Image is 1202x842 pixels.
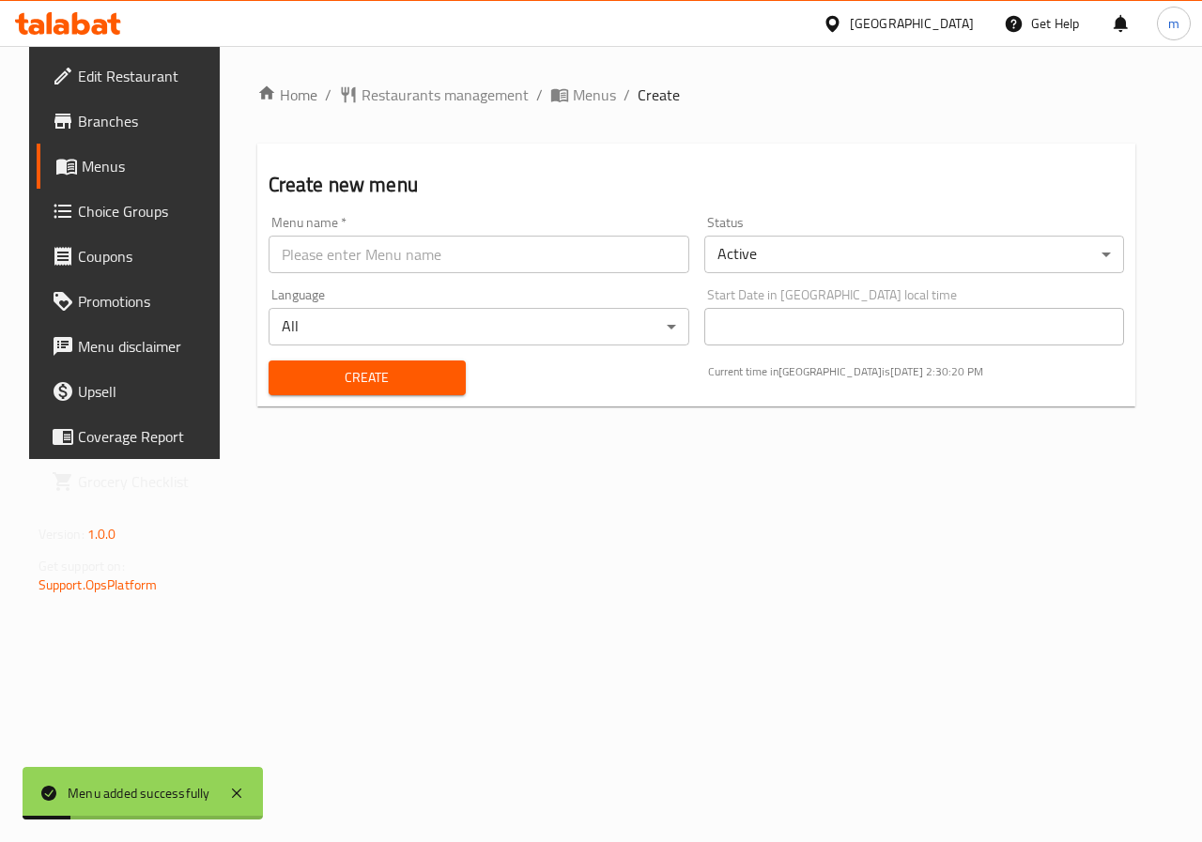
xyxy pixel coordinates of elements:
[68,783,210,804] div: Menu added successfully
[339,84,529,106] a: Restaurants management
[78,380,215,403] span: Upsell
[78,110,215,132] span: Branches
[39,522,85,546] span: Version:
[37,369,230,414] a: Upsell
[78,200,215,222] span: Choice Groups
[37,189,230,234] a: Choice Groups
[37,99,230,144] a: Branches
[257,84,1136,106] nav: breadcrumb
[78,290,215,313] span: Promotions
[269,308,689,345] div: All
[284,366,451,390] span: Create
[37,234,230,279] a: Coupons
[37,459,230,504] a: Grocery Checklist
[87,522,116,546] span: 1.0.0
[37,324,230,369] a: Menu disclaimer
[37,414,230,459] a: Coverage Report
[78,65,215,87] span: Edit Restaurant
[269,236,689,273] input: Please enter Menu name
[850,13,974,34] div: [GEOGRAPHIC_DATA]
[257,84,317,106] a: Home
[78,245,215,268] span: Coupons
[269,171,1125,199] h2: Create new menu
[82,155,215,177] span: Menus
[37,54,230,99] a: Edit Restaurant
[536,84,543,106] li: /
[37,279,230,324] a: Promotions
[39,554,125,578] span: Get support on:
[362,84,529,106] span: Restaurants management
[704,236,1125,273] div: Active
[638,84,680,106] span: Create
[550,84,616,106] a: Menus
[269,360,466,395] button: Create
[37,144,230,189] a: Menus
[624,84,630,106] li: /
[78,335,215,358] span: Menu disclaimer
[78,470,215,493] span: Grocery Checklist
[1168,13,1179,34] span: m
[573,84,616,106] span: Menus
[39,573,158,597] a: Support.OpsPlatform
[325,84,331,106] li: /
[78,425,215,448] span: Coverage Report
[708,363,1125,380] p: Current time in [GEOGRAPHIC_DATA] is [DATE] 2:30:20 PM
